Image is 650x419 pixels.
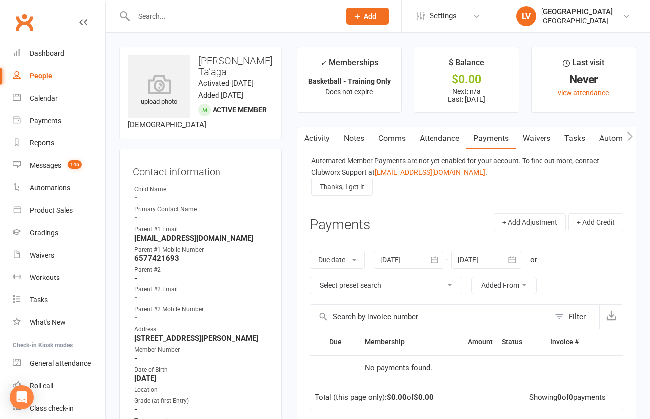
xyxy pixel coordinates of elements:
[308,77,391,85] strong: Basketball - Training Only
[441,329,497,355] th: Amount
[371,127,413,150] a: Comms
[13,375,105,397] a: Roll call
[471,277,537,294] button: Added From
[30,184,70,192] div: Automations
[13,177,105,199] a: Automations
[13,132,105,154] a: Reports
[315,393,433,402] div: Total (this page only): of
[12,10,37,35] a: Clubworx
[346,8,389,25] button: Add
[134,265,268,275] div: Parent #2
[134,396,268,406] div: Grade (at first Entry)
[550,305,599,329] button: Filter
[13,110,105,132] a: Payments
[325,329,360,355] th: Due
[134,313,268,322] strong: -
[360,329,441,355] th: Membership
[134,345,268,355] div: Member Number
[13,267,105,289] a: Workouts
[364,12,376,20] span: Add
[13,244,105,267] a: Waivers
[134,334,268,343] strong: [STREET_ADDRESS][PERSON_NAME]
[213,106,267,114] span: Active member
[30,161,61,169] div: Messages
[337,127,371,150] a: Notes
[134,185,268,194] div: Child Name
[311,155,622,178] div: Automated Member Payments are not yet enabled for your account. To find out more, contact Clubwor...
[569,393,573,402] strong: 0
[13,222,105,244] a: Gradings
[558,89,609,97] a: view attendance
[128,55,273,77] h3: [PERSON_NAME] Ta’aga
[375,168,485,176] a: [EMAIL_ADDRESS][DOMAIN_NAME]
[541,7,613,16] div: [GEOGRAPHIC_DATA]
[134,365,268,375] div: Date of Birth
[529,393,606,402] div: Showing of payments
[413,127,466,150] a: Attendance
[13,289,105,311] a: Tasks
[30,229,58,237] div: Gradings
[310,305,550,329] input: Search by invoice number
[30,274,60,281] div: Workouts
[516,127,557,150] a: Waivers
[134,325,268,334] div: Address
[494,213,566,231] button: + Add Adjustment
[423,87,509,103] p: Next: n/a Last: [DATE]
[134,274,268,282] strong: -
[13,154,105,177] a: Messages 145
[423,74,509,85] div: $0.00
[30,94,58,102] div: Calendar
[134,213,268,222] strong: -
[30,72,52,80] div: People
[430,5,457,27] span: Settings
[311,178,373,196] button: Thanks, I get it
[30,318,66,326] div: What's New
[387,393,407,402] strong: $0.00
[134,193,268,202] strong: -
[13,65,105,87] a: People
[134,225,268,234] div: Parent #1 Email
[530,254,537,266] div: or
[320,56,378,75] div: Memberships
[13,42,105,65] a: Dashboard
[569,311,586,323] div: Filter
[449,56,484,74] div: $ Balance
[516,6,536,26] div: LV
[134,245,268,255] div: Parent #1 Mobile Number
[13,199,105,222] a: Product Sales
[128,74,190,107] div: upload photo
[13,87,105,110] a: Calendar
[128,120,206,129] span: [DEMOGRAPHIC_DATA]
[134,385,268,395] div: Location
[541,16,613,25] div: [GEOGRAPHIC_DATA]
[68,160,82,169] span: 145
[198,79,254,88] time: Activated [DATE]
[557,393,562,402] strong: 0
[13,352,105,375] a: General attendance kiosk mode
[134,293,268,302] strong: -
[134,354,268,363] strong: -
[30,139,54,147] div: Reports
[466,127,516,150] a: Payments
[30,382,53,390] div: Roll call
[30,359,91,367] div: General attendance
[30,296,48,304] div: Tasks
[30,206,73,214] div: Product Sales
[310,217,370,233] h3: Payments
[30,251,54,259] div: Waivers
[360,355,497,380] td: No payments found.
[134,205,268,214] div: Primary Contact Name
[541,74,627,85] div: Never
[198,91,243,100] time: Added [DATE]
[131,9,333,23] input: Search...
[310,251,365,269] button: Due date
[557,127,592,150] a: Tasks
[497,329,546,355] th: Status
[320,58,326,68] i: ✓
[134,234,268,243] strong: [EMAIL_ADDRESS][DOMAIN_NAME]
[30,117,61,125] div: Payments
[568,213,623,231] button: + Add Credit
[134,405,268,414] strong: -
[13,311,105,334] a: What's New
[325,88,373,96] span: Does not expire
